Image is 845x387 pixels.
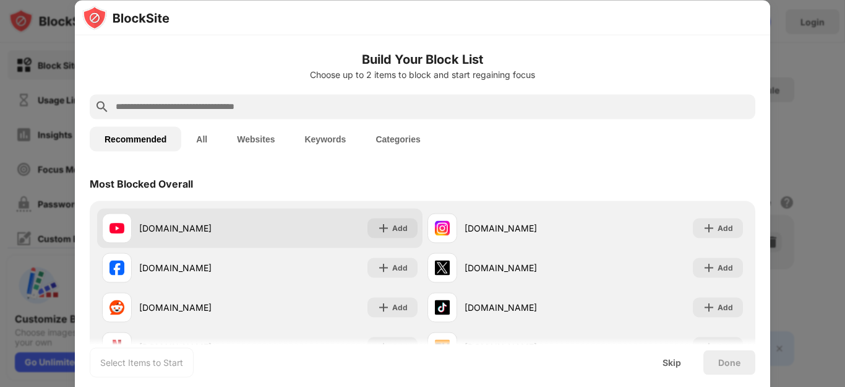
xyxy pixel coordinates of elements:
img: search.svg [95,99,109,114]
button: Websites [222,126,290,151]
button: Keywords [290,126,361,151]
img: logo-blocksite.svg [82,5,169,30]
div: [DOMAIN_NAME] [465,222,585,235]
button: All [181,126,222,151]
h6: Build Your Block List [90,50,755,68]
div: [DOMAIN_NAME] [139,301,260,314]
div: Done [718,357,740,367]
img: favicons [109,260,124,275]
div: Add [718,222,733,234]
div: Add [718,261,733,274]
img: favicons [435,300,450,315]
div: Select Items to Start [100,356,183,368]
button: Recommended [90,126,181,151]
div: [DOMAIN_NAME] [465,261,585,274]
div: [DOMAIN_NAME] [139,261,260,274]
button: Categories [361,126,435,151]
img: favicons [109,220,124,235]
div: Most Blocked Overall [90,177,193,189]
div: [DOMAIN_NAME] [139,222,260,235]
img: favicons [435,260,450,275]
div: Add [392,222,408,234]
div: Add [392,301,408,313]
div: Add [392,261,408,274]
div: Choose up to 2 items to block and start regaining focus [90,69,755,79]
div: Skip [663,357,681,367]
img: favicons [435,220,450,235]
div: [DOMAIN_NAME] [465,301,585,314]
div: Add [718,301,733,313]
img: favicons [109,300,124,315]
